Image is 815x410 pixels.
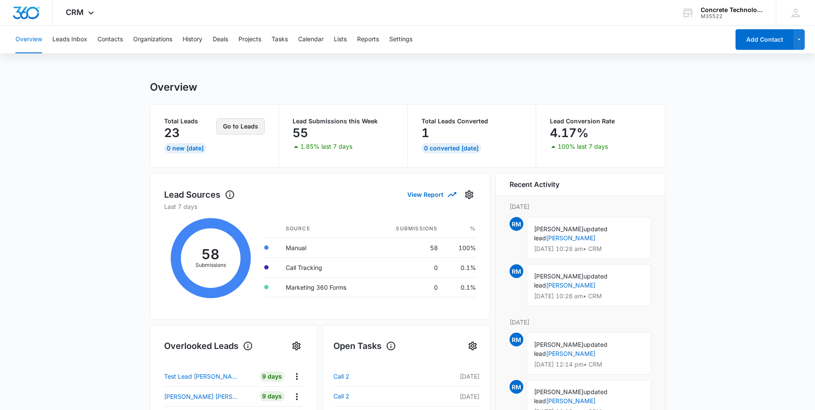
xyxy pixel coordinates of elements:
[164,126,180,140] p: 23
[217,122,265,130] a: Go to Leads
[510,333,523,346] span: RM
[183,26,202,53] button: History
[534,225,583,233] span: [PERSON_NAME]
[445,277,476,297] td: 0.1%
[445,220,476,238] th: %
[164,372,257,381] a: Test Lead [PERSON_NAME]
[550,126,589,140] p: 4.17%
[736,29,794,50] button: Add Contact
[290,339,303,353] button: Settings
[510,179,559,190] h6: Recent Activity
[279,220,374,238] th: Source
[164,118,215,124] p: Total Leads
[421,143,481,153] div: 0 Converted [DATE]
[445,238,476,257] td: 100%
[290,390,303,403] button: Actions
[259,371,284,382] div: 9 Days
[238,26,261,53] button: Projects
[300,144,352,150] p: 1.85% last 7 days
[279,257,374,277] td: Call Tracking
[510,318,651,327] p: [DATE]
[52,26,87,53] button: Leads Inbox
[374,257,445,277] td: 0
[534,361,644,367] p: [DATE] 12:14 pm • CRM
[98,26,123,53] button: Contacts
[398,392,479,401] p: [DATE]
[164,372,241,381] p: Test Lead [PERSON_NAME]
[550,118,651,124] p: Lead Conversion Rate
[164,188,235,201] h1: Lead Sources
[164,202,476,211] p: Last 7 days
[701,6,763,13] div: account name
[407,187,455,202] button: View Report
[259,391,284,401] div: 9 Days
[333,371,399,382] a: Call 2
[272,26,288,53] button: Tasks
[150,81,197,94] h1: Overview
[374,238,445,257] td: 58
[421,118,522,124] p: Total Leads Converted
[164,340,253,352] h1: Overlooked Leads
[701,13,763,19] div: account id
[546,234,595,242] a: [PERSON_NAME]
[374,277,445,297] td: 0
[279,277,374,297] td: Marketing 360 Forms
[534,341,583,348] span: [PERSON_NAME]
[510,217,523,231] span: RM
[164,143,206,153] div: 0 New [DATE]
[133,26,172,53] button: Organizations
[213,26,228,53] button: Deals
[333,340,396,352] h1: Open Tasks
[217,118,265,135] button: Go to Leads
[293,118,394,124] p: Lead Submissions this Week
[334,26,347,53] button: Lists
[290,370,303,383] button: Actions
[546,281,595,289] a: [PERSON_NAME]
[333,391,399,401] a: Call 2
[357,26,379,53] button: Reports
[534,388,583,395] span: [PERSON_NAME]
[66,8,84,17] span: CRM
[534,293,644,299] p: [DATE] 10:26 am • CRM
[546,397,595,404] a: [PERSON_NAME]
[298,26,324,53] button: Calendar
[534,246,644,252] p: [DATE] 10:28 am • CRM
[510,264,523,278] span: RM
[510,380,523,394] span: RM
[15,26,42,53] button: Overview
[389,26,412,53] button: Settings
[466,339,479,353] button: Settings
[445,257,476,277] td: 0.1%
[398,372,479,381] p: [DATE]
[164,392,257,401] a: [PERSON_NAME] [PERSON_NAME]
[279,238,374,257] td: Manual
[510,202,651,211] p: [DATE]
[558,144,608,150] p: 100% last 7 days
[534,272,583,280] span: [PERSON_NAME]
[546,350,595,357] a: [PERSON_NAME]
[374,220,445,238] th: Submissions
[164,392,241,401] p: [PERSON_NAME] [PERSON_NAME]
[462,188,476,202] button: Settings
[293,126,308,140] p: 55
[421,126,429,140] p: 1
